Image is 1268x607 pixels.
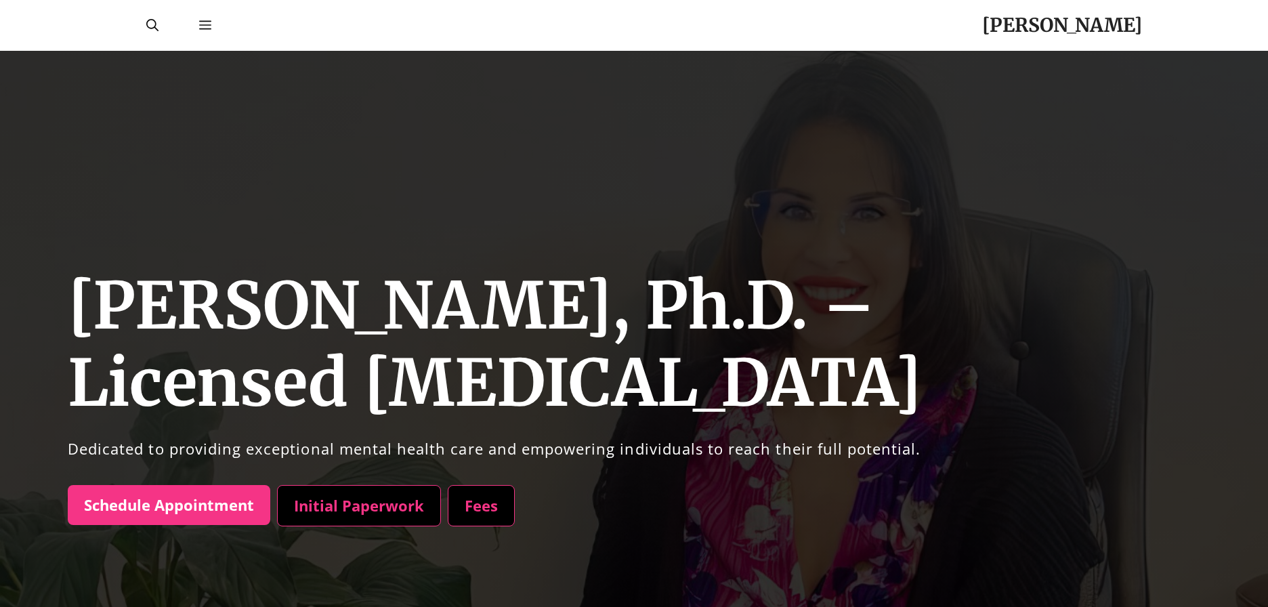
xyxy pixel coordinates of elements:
[68,268,1268,422] h1: [PERSON_NAME], Ph.D. – Licensed [MEDICAL_DATA]
[68,436,1268,463] p: Dedicated to providing exceptional mental health care and empowering individuals to reach their f...
[277,485,441,527] a: Initial Paperwork
[68,485,270,526] a: Schedule Appointment
[982,13,1142,37] a: [PERSON_NAME]
[448,485,515,527] a: Fees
